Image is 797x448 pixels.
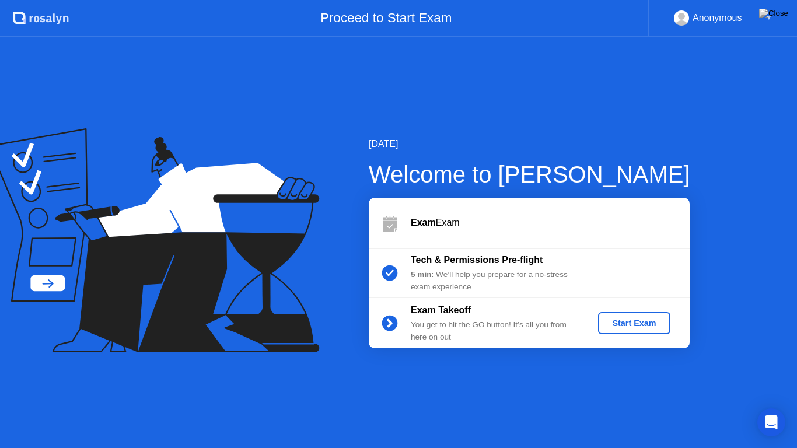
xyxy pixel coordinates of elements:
div: Open Intercom Messenger [757,408,785,436]
b: 5 min [411,270,432,279]
b: Exam [411,218,436,228]
b: Exam Takeoff [411,305,471,315]
b: Tech & Permissions Pre-flight [411,255,543,265]
div: [DATE] [369,137,690,151]
div: Start Exam [603,318,665,328]
div: : We’ll help you prepare for a no-stress exam experience [411,269,579,293]
div: Exam [411,216,690,230]
img: Close [759,9,788,18]
div: You get to hit the GO button! It’s all you from here on out [411,319,579,343]
button: Start Exam [598,312,670,334]
div: Welcome to [PERSON_NAME] [369,157,690,192]
div: Anonymous [693,10,742,26]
